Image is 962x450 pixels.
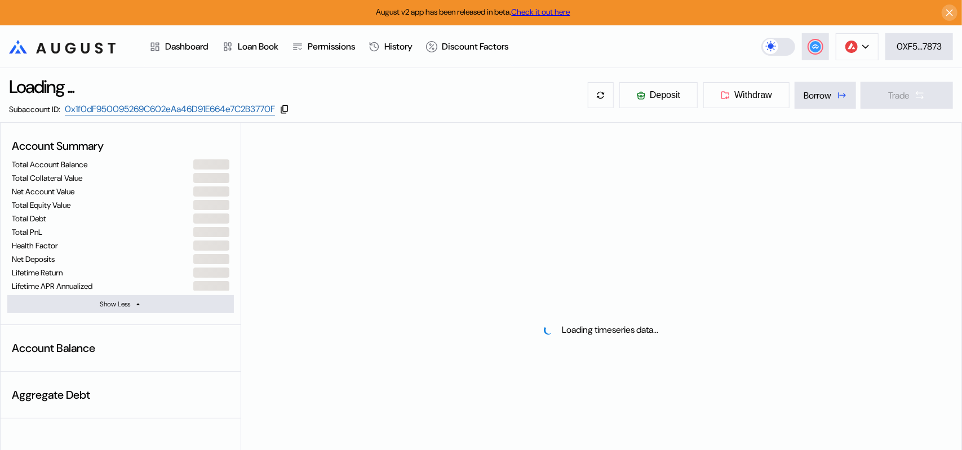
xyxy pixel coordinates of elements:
a: Check it out here [512,7,570,17]
a: Permissions [285,26,362,68]
span: Withdraw [734,90,772,100]
div: Loan Book [238,41,278,52]
div: Lifetime Return [12,268,63,278]
a: 0x1f0dF950095269C602eAa46D91E664e7C2B3770F [65,103,275,115]
div: Total PnL [12,227,42,237]
button: chain logo [836,33,879,60]
img: chain logo [845,41,858,53]
div: Trade [888,90,910,101]
a: Dashboard [143,26,215,68]
div: Net Account Value [12,186,74,197]
img: pending [542,324,555,336]
div: Subaccount ID: [9,104,60,114]
div: Total Account Balance [12,159,87,170]
div: Total Equity Value [12,200,70,210]
div: 0XF5...7873 [897,41,942,52]
div: Dashboard [165,41,209,52]
a: History [362,26,419,68]
div: Health Factor [12,240,58,251]
div: Net Deposits [12,254,55,264]
div: Loading timeseries data... [562,324,658,336]
div: History [384,41,413,52]
button: Trade [861,82,953,109]
div: Permissions [308,41,355,52]
span: Deposit [650,90,680,100]
div: Total Collateral Value [12,173,82,183]
button: Withdraw [703,82,790,109]
div: Aggregate Debt [7,383,234,407]
button: Deposit [619,82,698,109]
div: Account Summary [7,134,234,158]
div: Lifetime APR Annualized [12,281,92,291]
div: Discount Factors [442,41,508,52]
button: Show Less [7,295,234,313]
div: Account Balance [7,336,234,360]
div: Show Less [100,300,130,309]
a: Discount Factors [419,26,515,68]
a: Loan Book [215,26,285,68]
button: 0XF5...7873 [885,33,953,60]
span: August v2 app has been released in beta. [376,7,570,17]
div: Total Debt [12,213,46,224]
div: Borrow [804,90,831,101]
div: Loading ... [9,75,74,99]
button: Borrow [795,82,856,109]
